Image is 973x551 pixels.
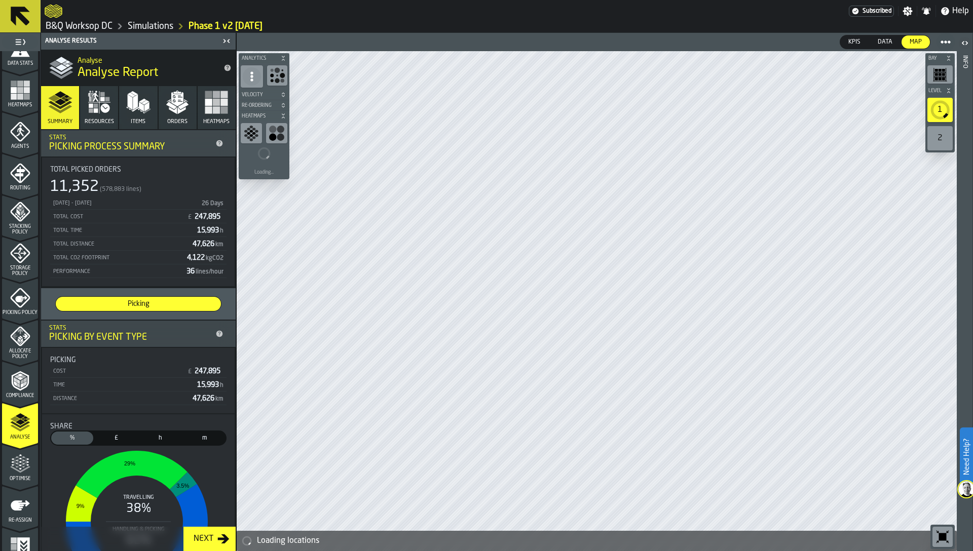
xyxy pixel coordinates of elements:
[50,223,227,237] div: StatList-item-Total Time
[930,525,955,549] div: button-toolbar-undefined
[202,201,223,207] span: 26 Days
[50,166,121,174] span: Total Picked Orders
[2,444,38,485] li: menu Optimise
[50,264,227,278] div: StatList-item-Performance
[237,531,957,551] div: alert-Loading locations
[50,166,227,174] div: Title
[961,428,972,485] label: Need Help?
[49,134,211,141] div: Stats
[240,113,278,119] span: Heatmaps
[183,527,236,551] button: button-Next
[215,242,223,248] span: km
[50,237,227,251] div: StatList-item-Total Distance
[94,430,138,446] label: button-switch-multi-Cost
[45,2,62,20] a: logo-header
[240,92,278,98] span: Velocity
[2,112,38,152] li: menu Agents
[50,356,227,364] div: Title
[869,35,901,49] label: button-switch-multi-Data
[51,431,93,445] div: thumb
[183,431,226,445] div: thumb
[927,98,953,122] div: 1
[2,320,38,360] li: menu Allocate Policy
[2,486,38,526] li: menu Re-assign
[48,119,72,125] span: Summary
[196,269,223,275] span: lines/hour
[239,529,296,549] a: logo-header
[138,430,182,446] label: button-switch-multi-Time
[78,55,215,65] h2: Sub Title
[863,8,891,15] span: Subscribed
[42,348,235,413] div: stat-Picking
[264,121,289,145] div: button-toolbar-undefined
[243,125,259,141] svg: show zones
[197,381,224,388] span: 15,993
[185,434,223,443] span: m
[100,186,141,193] span: (578,883 lines)
[849,6,894,17] div: Menu Subscription
[190,533,217,545] div: Next
[925,124,955,152] div: button-toolbar-undefined
[50,178,99,196] div: 11,352
[97,434,135,443] span: £
[52,268,182,275] div: Performance
[257,535,953,547] div: Loading locations
[52,241,189,248] div: Total Distance
[219,35,234,47] label: button-toggle-Close me
[50,364,227,378] div: StatList-item-Cost
[197,227,224,234] span: 15,993
[189,21,263,32] a: link-to-/wh/i/15c7d959-c638-4b83-a22d-531b306f71a1/simulations/accfd583-f2f5-40e4-b94a-1d226a4701ec
[2,144,38,149] span: Agents
[240,103,278,108] span: Re-Ordering
[2,224,38,235] span: Stacking Policy
[206,255,223,261] span: kgCO2
[50,422,227,430] div: Title
[50,422,72,430] span: Share
[2,153,38,194] li: menu Routing
[52,255,183,261] div: Total CO2 Footprint
[2,195,38,235] li: menu Stacking Policy
[2,35,38,49] label: button-toggle-Toggle Full Menu
[239,121,264,145] div: button-toolbar-undefined
[95,431,137,445] div: thumb
[139,431,181,445] div: thumb
[193,241,224,248] span: 47,626
[901,35,930,49] label: button-switch-multi-Map
[2,403,38,443] li: menu Analyse
[936,5,973,17] label: button-toggle-Help
[899,6,917,16] label: button-toggle-Settings
[203,119,230,125] span: Heatmaps
[926,88,944,94] span: Level
[52,382,193,388] div: Time
[870,35,901,49] div: thumb
[50,378,227,391] div: StatList-item-Time
[167,119,188,125] span: Orders
[220,382,223,388] span: h
[41,50,236,86] div: title-Analyse Report
[49,325,211,332] div: Stats
[52,227,193,234] div: Total Time
[917,6,935,16] label: button-toggle-Notifications
[2,265,38,277] span: Storage Policy
[141,434,179,443] span: h
[187,254,224,261] span: 4,122
[49,332,211,343] div: Picking by event type
[874,37,896,47] span: Data
[934,529,951,545] svg: Reset zoom and position
[239,53,289,63] button: button-
[78,65,158,81] span: Analyse Report
[269,125,285,141] svg: show consignee
[2,518,38,523] span: Re-assign
[50,356,76,364] span: Picking
[50,391,227,405] div: StatList-item-Distance
[240,56,278,61] span: Analytics
[41,33,236,50] header: Analyse Results
[182,430,227,446] label: button-switch-multi-Distance
[2,61,38,66] span: Data Stats
[958,35,972,53] label: button-toggle-Open
[50,251,227,264] div: StatList-item-Total CO2 Footprint
[188,214,192,221] span: £
[925,63,955,86] div: button-toolbar-undefined
[43,37,219,45] div: Analyse Results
